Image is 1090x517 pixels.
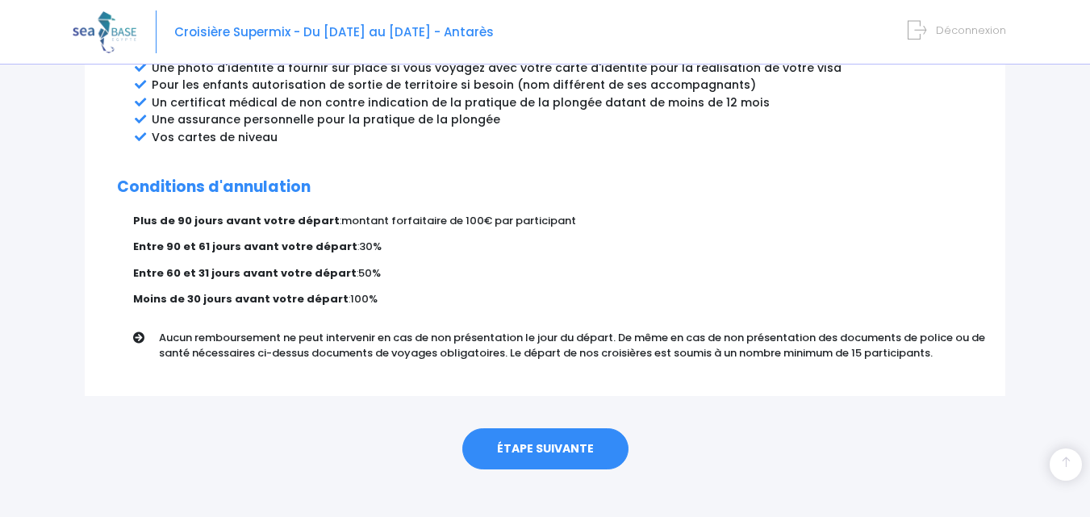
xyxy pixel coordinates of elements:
[152,77,973,94] li: Pour les enfants autorisation de sortie de territoire si besoin (nom différent de ses accompagnants)
[152,94,973,111] li: Un certificat médical de non contre indication de la pratique de la plongée datant de moins de 12...
[152,60,973,77] li: Une photo d'identité à fournir sur place si vous voyagez avec votre carte d'identité pour la réal...
[152,129,973,146] li: Vos cartes de niveau
[152,111,973,128] li: Une assurance personnelle pour la pratique de la plongée
[174,23,494,40] span: Croisière Supermix - Du [DATE] au [DATE] - Antarès
[133,265,357,281] strong: Entre 60 et 31 jours avant votre départ
[462,428,629,470] a: ÉTAPE SUIVANTE
[133,265,973,281] p: :
[159,330,985,361] p: Aucun remboursement ne peut intervenir en cas de non présentation le jour du départ. De même en c...
[133,291,973,307] p: :
[133,239,973,255] p: :
[133,239,357,254] strong: Entre 90 et 61 jours avant votre départ
[359,239,382,254] span: 30%
[133,213,973,229] p: :
[117,178,973,197] h2: Conditions d'annulation
[358,265,381,281] span: 50%
[341,213,576,228] span: montant forfaitaire de 100€ par participant
[133,213,340,228] strong: Plus de 90 jours avant votre départ
[936,23,1006,38] span: Déconnexion
[133,291,349,306] strong: Moins de 30 jours avant votre départ
[350,291,378,306] span: 100%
